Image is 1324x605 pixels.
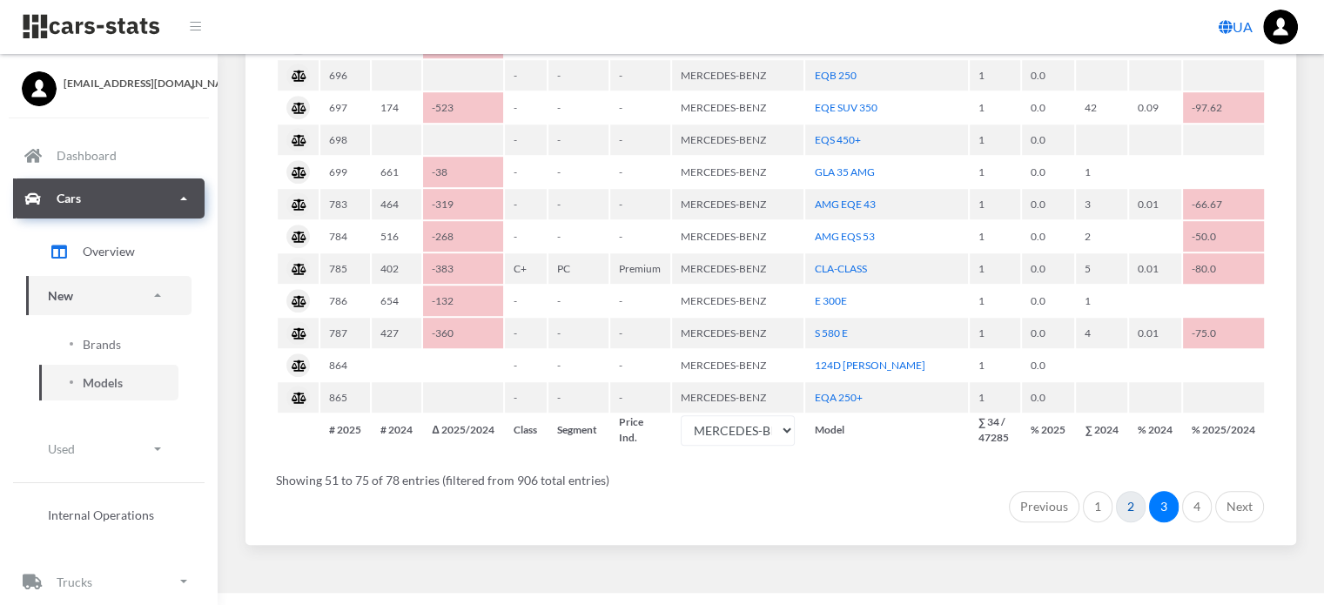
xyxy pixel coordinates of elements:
[672,286,803,316] td: MERCEDES-BENZ
[548,350,608,380] td: -
[1183,221,1264,252] td: -50.0
[1022,253,1074,284] td: 0.0
[505,382,547,413] td: -
[805,414,967,446] th: Model
[610,253,670,284] td: Premium
[423,92,503,123] td: -523
[1022,124,1074,155] td: 0.0
[970,350,1021,380] td: 1
[423,318,503,348] td: -360
[1129,189,1181,219] td: 0.01
[1116,491,1146,522] a: 2
[1129,253,1181,284] td: 0.01
[1183,189,1264,219] td: -66.67
[48,506,154,524] span: Internal Operations
[970,253,1021,284] td: 1
[970,157,1021,187] td: 1
[13,178,205,218] a: Cars
[1076,157,1127,187] td: 1
[48,438,75,460] p: Used
[970,286,1021,316] td: 1
[970,92,1021,123] td: 1
[814,101,877,114] a: EQE SUV 350
[39,365,178,400] a: Models
[83,373,123,392] span: Models
[970,318,1021,348] td: 1
[39,326,178,362] a: Brands
[1076,92,1127,123] td: 42
[814,326,847,339] a: S 580 E
[548,221,608,252] td: -
[1022,318,1074,348] td: 0.0
[83,335,121,353] span: Brands
[1009,491,1079,522] a: Previous
[1022,92,1074,123] td: 0.0
[320,221,370,252] td: 784
[372,221,421,252] td: 516
[372,189,421,219] td: 464
[57,571,92,593] p: Trucks
[1022,60,1074,91] td: 0.0
[1022,382,1074,413] td: 0.0
[814,69,856,82] a: EQB 250
[814,230,874,243] a: AMG EQS 53
[372,253,421,284] td: 402
[970,124,1021,155] td: 1
[814,262,866,275] a: CLA-CLASS
[1149,491,1179,522] a: 3
[1022,157,1074,187] td: 0.0
[672,253,803,284] td: MERCEDES-BENZ
[1182,491,1212,522] a: 4
[320,124,370,155] td: 698
[672,382,803,413] td: MERCEDES-BENZ
[610,318,670,348] td: -
[505,189,547,219] td: -
[1263,10,1298,44] a: ...
[372,286,421,316] td: 654
[548,157,608,187] td: -
[1129,414,1181,446] th: % 2024
[548,124,608,155] td: -
[1212,10,1260,44] a: UA
[814,391,862,404] a: EQA 250+
[423,253,503,284] td: -383
[423,286,503,316] td: -132
[548,382,608,413] td: -
[505,286,547,316] td: -
[672,60,803,91] td: MERCEDES-BENZ
[610,189,670,219] td: -
[970,60,1021,91] td: 1
[320,60,370,91] td: 696
[57,187,81,209] p: Cars
[423,189,503,219] td: -319
[13,136,205,176] a: Dashboard
[548,60,608,91] td: -
[548,253,608,284] td: PC
[1022,189,1074,219] td: 0.0
[1215,491,1264,522] a: Next
[672,189,803,219] td: MERCEDES-BENZ
[505,253,547,284] td: C+
[320,189,370,219] td: 783
[1183,92,1264,123] td: -97.62
[610,92,670,123] td: -
[26,429,192,468] a: Used
[48,285,73,306] p: New
[320,157,370,187] td: 699
[970,382,1021,413] td: 1
[1076,318,1127,348] td: 4
[423,157,503,187] td: -38
[1022,286,1074,316] td: 0.0
[1076,414,1127,446] th: ∑ 2024
[548,189,608,219] td: -
[610,350,670,380] td: -
[372,414,421,446] th: # 2024
[26,276,192,315] a: New
[505,318,547,348] td: -
[1183,253,1264,284] td: -80.0
[548,414,608,446] th: Segment
[1022,414,1074,446] th: % 2025
[1129,92,1181,123] td: 0.09
[610,60,670,91] td: -
[505,92,547,123] td: -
